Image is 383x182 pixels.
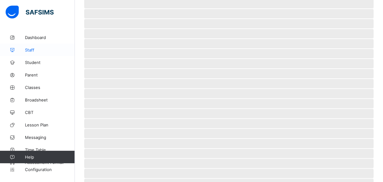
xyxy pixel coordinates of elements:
[25,72,75,77] span: Parent
[84,139,374,148] span: ‌
[84,159,374,168] span: ‌
[84,59,374,68] span: ‌
[25,147,75,152] span: Time Table
[25,135,75,140] span: Messaging
[84,9,374,18] span: ‌
[25,97,75,102] span: Broadsheet
[25,122,75,127] span: Lesson Plan
[25,85,75,90] span: Classes
[84,119,374,128] span: ‌
[84,89,374,98] span: ‌
[84,129,374,138] span: ‌
[84,169,374,178] span: ‌
[84,69,374,78] span: ‌
[84,19,374,28] span: ‌
[25,167,75,172] span: Configuration
[84,39,374,48] span: ‌
[25,35,75,40] span: Dashboard
[84,99,374,108] span: ‌
[84,79,374,88] span: ‌
[84,29,374,38] span: ‌
[84,149,374,158] span: ‌
[6,6,54,19] img: safsims
[25,155,75,160] span: Help
[25,60,75,65] span: Student
[84,109,374,118] span: ‌
[84,49,374,58] span: ‌
[25,47,75,52] span: Staff
[25,110,75,115] span: CBT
